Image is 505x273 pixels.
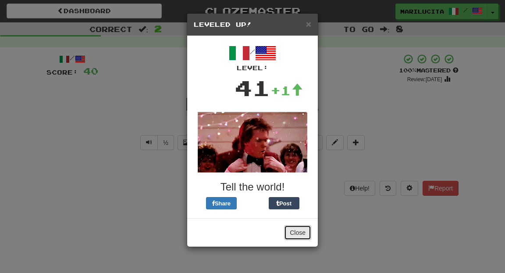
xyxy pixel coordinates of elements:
div: Level: [194,64,311,72]
img: kevin-bacon-45c228efc3db0f333faed3a78f19b6d7c867765aaadacaa7c55ae667c030a76f.gif [198,112,307,172]
button: Close [284,225,311,240]
button: Share [206,197,237,209]
h3: Tell the world! [194,181,311,193]
span: × [306,19,311,29]
div: 41 [235,72,270,103]
button: Close [306,19,311,29]
div: / [194,43,311,72]
div: +1 [270,82,303,99]
iframe: X Post Button [237,197,269,209]
button: Post [269,197,299,209]
h5: Leveled Up! [194,20,311,29]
